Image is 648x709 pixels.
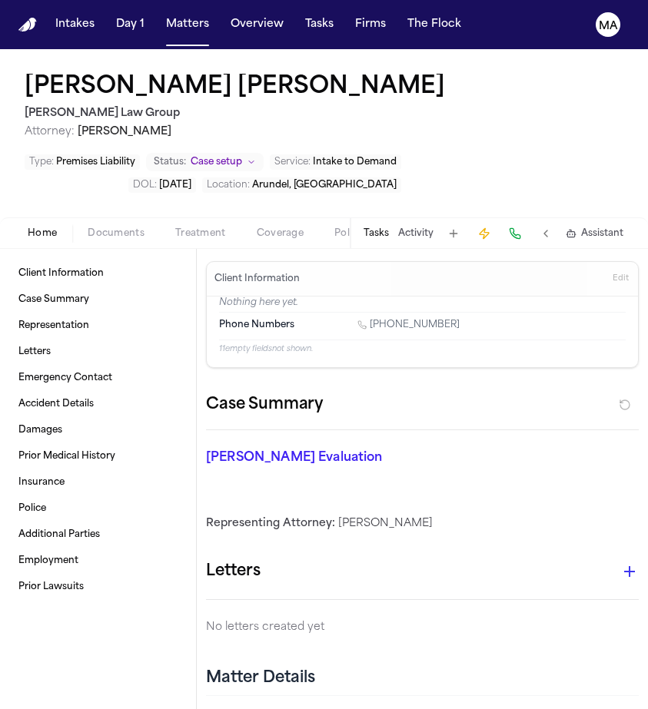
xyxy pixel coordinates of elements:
span: Representing Attorney: [206,518,335,529]
span: Case setup [191,156,242,168]
h1: [PERSON_NAME] [PERSON_NAME] [25,74,445,101]
span: Status: [154,156,186,168]
a: Home [18,18,37,32]
button: Create Immediate Task [474,223,495,244]
button: Make a Call [504,223,526,244]
span: Coverage [257,227,304,240]
a: Emergency Contact [12,366,184,390]
button: Assistant [566,227,623,240]
a: Insurance [12,470,184,495]
a: Additional Parties [12,522,184,547]
p: 11 empty fields not shown. [219,343,626,355]
p: No letters created yet [206,618,639,637]
button: Activity [398,227,434,240]
button: Edit Location: Arundel, ME [202,177,401,193]
span: Assistant [581,227,623,240]
button: Tasks [364,227,389,240]
p: Nothing here yet. [219,297,626,312]
span: [DATE] [159,181,191,190]
span: Treatment [175,227,226,240]
span: Type : [29,157,54,167]
span: DOL : [133,181,157,190]
h2: [PERSON_NAME] Law Group [25,104,451,123]
span: Location : [207,181,250,190]
button: Edit Service: Intake to Demand [270,154,401,170]
span: Police [334,227,364,240]
button: Overview [224,11,290,38]
button: Edit [608,267,633,291]
h3: Client Information [211,273,303,285]
button: Edit Type: Premises Liability [25,154,140,170]
span: Intake to Demand [313,157,397,167]
span: Home [28,227,57,240]
span: Phone Numbers [219,319,294,331]
span: Premises Liability [56,157,135,167]
a: Call 1 (207) 298-0095 [357,319,460,331]
button: Change status from Case setup [146,153,264,171]
h2: Matter Details [206,668,315,689]
span: Attorney: [25,126,75,137]
img: Finch Logo [18,18,37,32]
button: Firms [349,11,392,38]
a: Letters [12,340,184,364]
button: Add Task [443,223,464,244]
span: Service : [274,157,311,167]
a: Client Information [12,261,184,286]
a: Employment [12,548,184,573]
button: Day 1 [110,11,151,38]
a: Damages [12,418,184,442]
a: Representation [12,313,184,338]
a: Accident Details [12,392,184,416]
button: Tasks [299,11,340,38]
span: [PERSON_NAME] [78,126,171,137]
span: Arundel, [GEOGRAPHIC_DATA] [252,181,397,190]
button: Edit DOL: 2025-07-25 [128,177,196,193]
div: [PERSON_NAME] [206,516,639,532]
a: Case Summary [12,287,184,312]
button: Edit matter name [25,74,445,101]
a: Prior Medical History [12,444,184,469]
span: Edit [613,273,629,284]
h1: Letters [206,559,261,584]
button: Matters [160,11,215,38]
button: The Flock [401,11,467,38]
button: Intakes [49,11,101,38]
a: Prior Lawsuits [12,575,184,599]
p: [PERSON_NAME] Evaluation [206,449,639,467]
h2: Case Summary [206,393,323,417]
a: Police [12,496,184,521]
span: Documents [88,227,145,240]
